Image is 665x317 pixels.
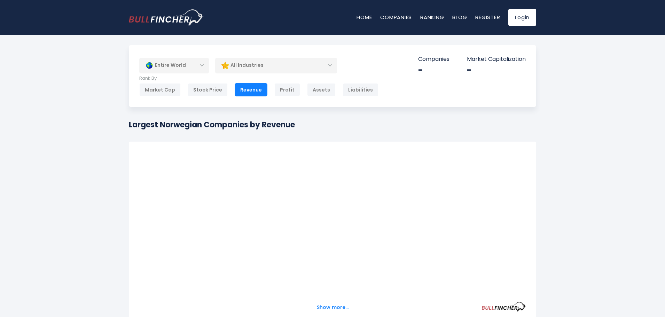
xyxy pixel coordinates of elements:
[467,56,526,63] p: Market Capitalization
[313,302,353,313] button: Show more...
[139,83,181,96] div: Market Cap
[420,14,444,21] a: Ranking
[418,56,449,63] p: Companies
[467,65,526,76] div: -
[357,14,372,21] a: Home
[129,9,204,25] img: bullfincher logo
[343,83,378,96] div: Liabilities
[274,83,300,96] div: Profit
[139,57,209,73] div: Entire World
[452,14,467,21] a: Blog
[475,14,500,21] a: Register
[129,119,295,130] h1: Largest Norwegian Companies by Revenue
[235,83,267,96] div: Revenue
[418,65,449,76] div: -
[215,57,337,73] div: All Industries
[307,83,336,96] div: Assets
[129,9,204,25] a: Go to homepage
[188,83,228,96] div: Stock Price
[380,14,412,21] a: Companies
[139,76,378,81] p: Rank By
[508,9,536,26] a: Login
